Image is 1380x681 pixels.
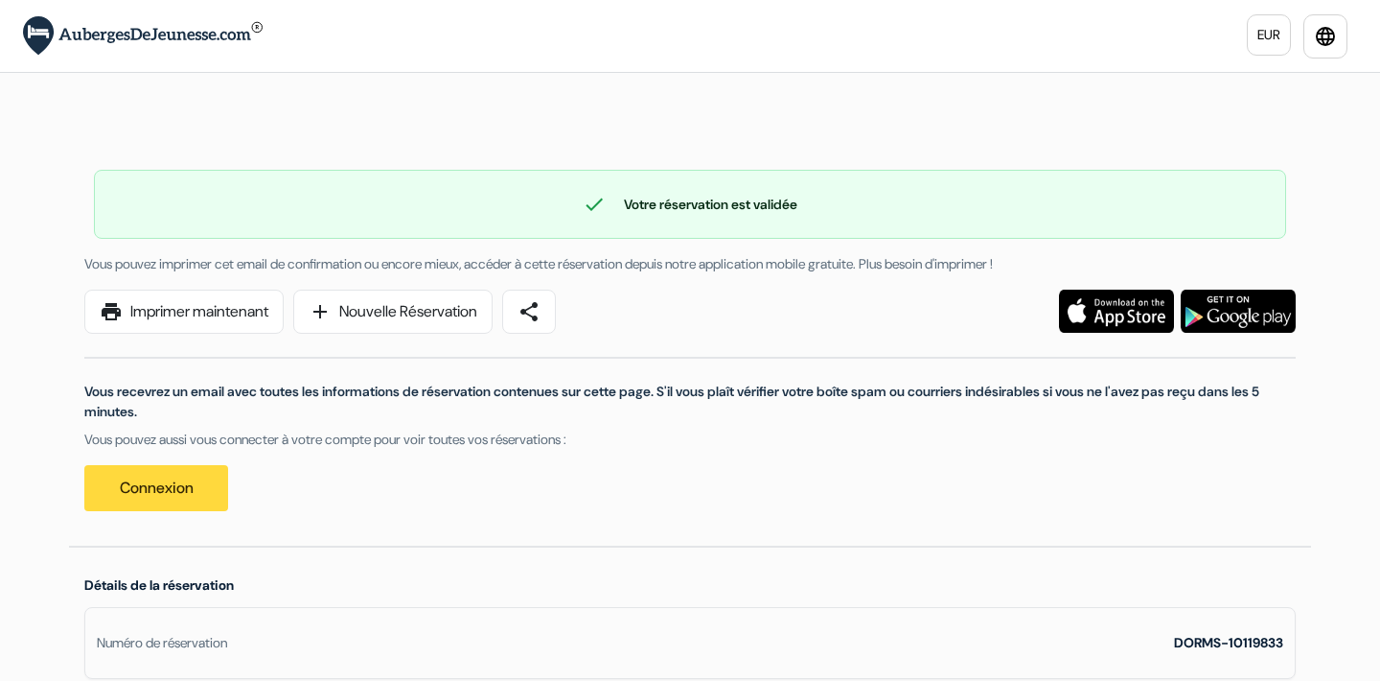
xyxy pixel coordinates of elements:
a: addNouvelle Réservation [293,290,493,334]
span: share [517,300,540,323]
a: EUR [1247,14,1291,56]
span: Détails de la réservation [84,576,234,594]
p: Vous pouvez aussi vous connecter à votre compte pour voir toutes vos réservations : [84,430,1296,450]
img: Téléchargez l'application gratuite [1059,290,1174,333]
strong: DORMS-10119833 [1174,634,1283,651]
i: language [1314,25,1337,48]
span: add [309,300,332,323]
a: language [1303,14,1347,59]
img: Téléchargez l'application gratuite [1181,290,1296,333]
div: Votre réservation est validée [95,193,1285,216]
span: check [583,193,606,216]
span: Vous pouvez imprimer cet email de confirmation ou encore mieux, accéder à cette réservation depui... [84,255,993,272]
a: Connexion [84,465,228,511]
a: printImprimer maintenant [84,290,284,334]
span: print [100,300,123,323]
p: Vous recevrez un email avec toutes les informations de réservation contenues sur cette page. S'il... [84,382,1296,422]
img: AubergesDeJeunesse.com [23,16,263,56]
div: Numéro de réservation [97,633,227,653]
a: share [502,290,556,334]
